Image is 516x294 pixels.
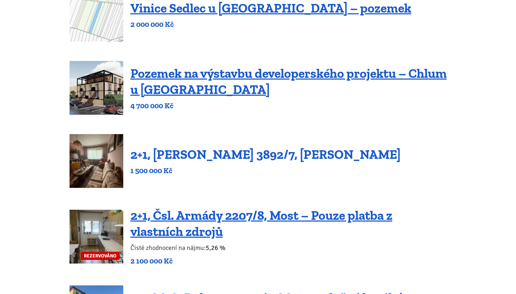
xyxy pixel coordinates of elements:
p: Čisté zhodnocení na nájmu: [130,243,447,253]
a: 2+1, Čsl. Armády 2207/8, Most – Pouze platba z vlastních zdrojů [130,208,392,239]
p: 2 100 000 Kč [130,256,447,266]
b: 5,26 % [206,244,225,252]
a: REZERVOVÁNO [70,210,123,264]
a: 2+1, [PERSON_NAME] 3892/7, [PERSON_NAME] [130,147,401,162]
a: Vinice Sedlec u [GEOGRAPHIC_DATA] – pozemek [130,0,411,16]
a: Pozemek na výstavbu developerského projektu – Chlum u [GEOGRAPHIC_DATA] [130,66,447,97]
p: 4 700 000 Kč [130,101,447,111]
p: 2 000 000 Kč [130,19,411,29]
span: REZERVOVÁNO [81,252,120,260]
p: 1 500 000 Kč [130,166,401,176]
